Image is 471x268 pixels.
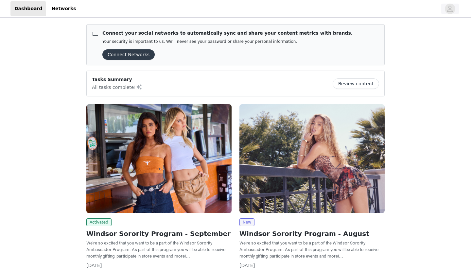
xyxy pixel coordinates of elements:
span: [DATE] [239,263,255,268]
p: All tasks complete! [92,83,142,91]
button: Connect Networks [102,49,155,60]
h2: Windsor Sorority Program - September [86,229,232,239]
p: Your security is important to us. We’ll never see your password or share your personal information. [102,39,353,44]
span: [DATE] [86,263,102,268]
p: Tasks Summary [92,76,142,83]
button: Review content [333,78,379,89]
span: We're so excited that you want to be a part of the Windsor Sorority Ambassador Program. As part o... [239,241,378,259]
span: Activated [86,218,112,226]
span: We're so excited that you want to be a part of the Windsor Sorority Ambassador Program. As part o... [86,241,225,259]
img: Windsor [86,104,232,213]
a: Dashboard [10,1,46,16]
p: Connect your social networks to automatically sync and share your content metrics with brands. [102,30,353,37]
img: Windsor [239,104,385,213]
h2: Windsor Sorority Program - August [239,229,385,239]
a: Networks [47,1,80,16]
div: avatar [447,4,453,14]
span: New [239,218,254,226]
